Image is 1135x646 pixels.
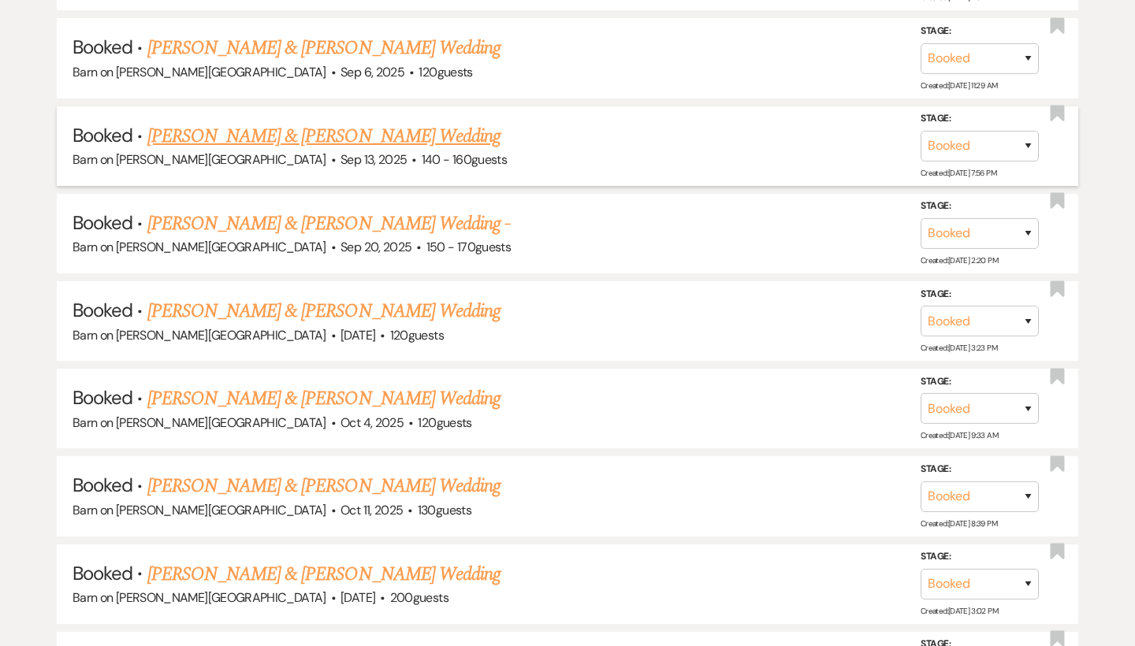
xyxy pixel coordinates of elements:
[340,151,407,168] span: Sep 13, 2025
[921,285,1039,303] label: Stage:
[73,414,326,431] span: Barn on [PERSON_NAME][GEOGRAPHIC_DATA]
[73,473,132,497] span: Booked
[147,384,501,413] a: [PERSON_NAME] & [PERSON_NAME] Wedding
[418,502,471,518] span: 130 guests
[419,64,472,80] span: 120 guests
[147,34,501,62] a: [PERSON_NAME] & [PERSON_NAME] Wedding
[921,168,996,178] span: Created: [DATE] 7:56 PM
[340,414,404,431] span: Oct 4, 2025
[147,122,501,150] a: [PERSON_NAME] & [PERSON_NAME] Wedding
[921,430,998,440] span: Created: [DATE] 9:33 AM
[921,255,998,265] span: Created: [DATE] 2:20 PM
[73,327,326,343] span: Barn on [PERSON_NAME][GEOGRAPHIC_DATA]
[921,518,997,528] span: Created: [DATE] 8:39 PM
[73,123,132,147] span: Booked
[921,461,1039,478] label: Stage:
[340,502,403,518] span: Oct 11, 2025
[418,414,471,431] span: 120 guests
[147,210,511,238] a: [PERSON_NAME] & [PERSON_NAME] Wedding -
[340,64,404,80] span: Sep 6, 2025
[921,198,1039,215] label: Stage:
[921,80,997,91] span: Created: [DATE] 11:29 AM
[73,385,132,410] span: Booked
[73,561,132,585] span: Booked
[390,589,448,606] span: 200 guests
[340,239,411,255] span: Sep 20, 2025
[73,210,132,235] span: Booked
[921,343,997,353] span: Created: [DATE] 3:23 PM
[147,472,501,500] a: [PERSON_NAME] & [PERSON_NAME] Wedding
[340,327,375,343] span: [DATE]
[73,64,326,80] span: Barn on [PERSON_NAME][GEOGRAPHIC_DATA]
[73,502,326,518] span: Barn on [PERSON_NAME][GEOGRAPHIC_DATA]
[73,35,132,59] span: Booked
[73,298,132,322] span: Booked
[921,548,1039,566] label: Stage:
[426,239,511,255] span: 150 - 170 guests
[921,373,1039,391] label: Stage:
[390,327,444,343] span: 120 guests
[73,239,326,255] span: Barn on [PERSON_NAME][GEOGRAPHIC_DATA]
[73,589,326,606] span: Barn on [PERSON_NAME][GEOGRAPHIC_DATA]
[73,151,326,168] span: Barn on [PERSON_NAME][GEOGRAPHIC_DATA]
[921,606,998,616] span: Created: [DATE] 3:02 PM
[147,297,501,325] a: [PERSON_NAME] & [PERSON_NAME] Wedding
[422,151,507,168] span: 140 - 160 guests
[921,23,1039,40] label: Stage:
[147,560,501,588] a: [PERSON_NAME] & [PERSON_NAME] Wedding
[921,110,1039,128] label: Stage:
[340,589,375,606] span: [DATE]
